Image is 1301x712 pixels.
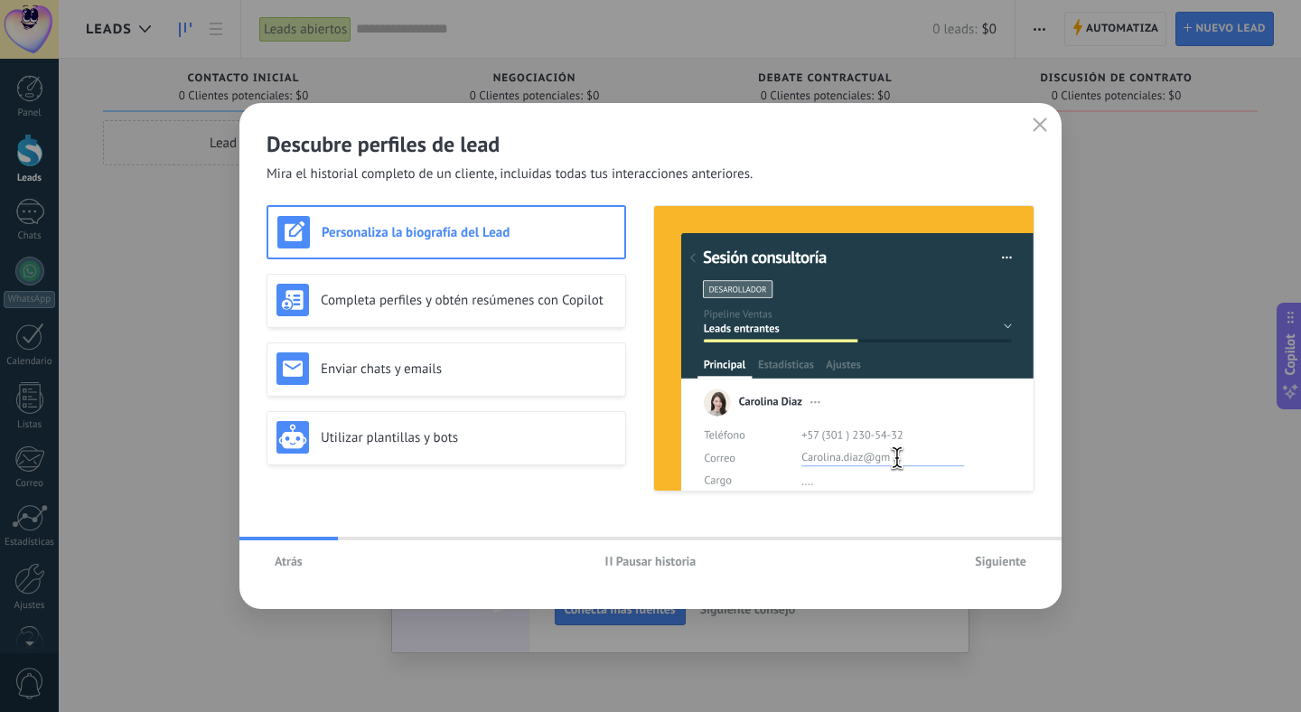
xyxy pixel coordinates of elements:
[321,292,616,309] h3: Completa perfiles y obtén resúmenes con Copilot
[321,429,616,446] h3: Utilizar plantillas y bots
[321,361,616,378] h3: Enviar chats y emails
[967,548,1034,575] button: Siguiente
[267,548,311,575] button: Atrás
[616,555,697,567] span: Pausar historia
[322,224,615,241] h3: Personaliza la biografía del Lead
[267,130,1034,158] h2: Descubre perfiles de lead
[275,555,303,567] span: Atrás
[267,165,753,183] span: Mira el historial completo de un cliente, incluidas todas tus interacciones anteriores.
[975,555,1026,567] span: Siguiente
[597,548,705,575] button: Pausar historia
